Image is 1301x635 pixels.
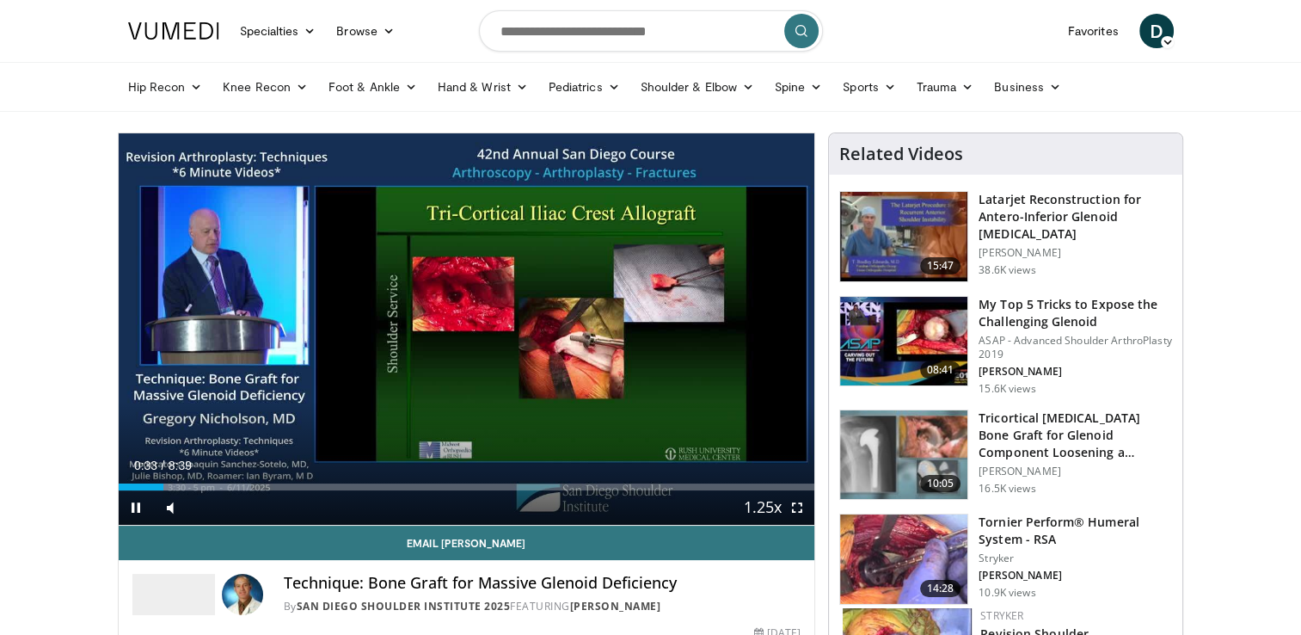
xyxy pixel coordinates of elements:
button: Mute [153,490,187,525]
span: 0:33 [134,459,157,472]
h3: Tricortical [MEDICAL_DATA] Bone Graft for Glenoid Component Loosening a… [979,410,1172,461]
img: San Diego Shoulder Institute 2025 [132,574,215,615]
p: Stryker [979,552,1172,565]
a: Pediatrics [538,70,630,104]
input: Search topics, interventions [479,10,823,52]
img: b61a968a-1fa8-450f-8774-24c9f99181bb.150x105_q85_crop-smart_upscale.jpg [840,297,967,386]
img: Avatar [222,574,263,615]
span: / [162,459,165,472]
p: ASAP - Advanced Shoulder ArthroPlasty 2019 [979,334,1172,361]
a: Hip Recon [118,70,213,104]
button: Playback Rate [746,490,780,525]
a: Specialties [230,14,327,48]
img: 38708_0000_3.png.150x105_q85_crop-smart_upscale.jpg [840,192,967,281]
a: Spine [764,70,832,104]
a: [PERSON_NAME] [570,599,661,613]
p: [PERSON_NAME] [979,246,1172,260]
a: 10:05 Tricortical [MEDICAL_DATA] Bone Graft for Glenoid Component Loosening a… [PERSON_NAME] 16.5... [839,410,1172,501]
a: Trauma [906,70,985,104]
p: [PERSON_NAME] [979,465,1172,478]
h3: Latarjet Reconstruction for Antero-Inferior Glenoid [MEDICAL_DATA] [979,191,1172,243]
h3: Tornier Perform® Humeral System - RSA [979,514,1172,548]
h4: Technique: Bone Graft for Massive Glenoid Deficiency [284,574,801,593]
a: Email [PERSON_NAME] [119,526,815,560]
a: Hand & Wrist [427,70,538,104]
video-js: Video Player [119,133,815,526]
button: Pause [119,490,153,525]
span: 14:28 [920,580,961,597]
p: [PERSON_NAME] [979,365,1172,379]
p: [PERSON_NAME] [979,569,1172,583]
p: 10.9K views [979,586,1035,600]
div: Progress Bar [119,484,815,490]
span: 10:05 [920,475,961,492]
span: 8:39 [169,459,192,472]
a: 08:41 My Top 5 Tricks to Expose the Challenging Glenoid ASAP - Advanced Shoulder ArthroPlasty 201... [839,296,1172,396]
div: By FEATURING [284,599,801,614]
h4: Related Videos [839,144,963,164]
a: San Diego Shoulder Institute 2025 [297,599,511,613]
a: Shoulder & Elbow [630,70,764,104]
a: 15:47 Latarjet Reconstruction for Antero-Inferior Glenoid [MEDICAL_DATA] [PERSON_NAME] 38.6K views [839,191,1172,282]
p: 15.6K views [979,382,1035,396]
a: Stryker [980,608,1023,623]
a: Sports [832,70,906,104]
a: 14:28 Tornier Perform® Humeral System - RSA Stryker [PERSON_NAME] 10.9K views [839,514,1172,605]
img: 54195_0000_3.png.150x105_q85_crop-smart_upscale.jpg [840,410,967,500]
img: VuMedi Logo [128,22,219,40]
span: 15:47 [920,257,961,274]
button: Fullscreen [780,490,814,525]
img: c16ff475-65df-4a30-84a2-4b6c3a19e2c7.150x105_q85_crop-smart_upscale.jpg [840,515,967,604]
a: Foot & Ankle [318,70,427,104]
a: Business [984,70,1071,104]
span: 08:41 [920,361,961,379]
p: 38.6K views [979,263,1035,277]
a: D [1139,14,1174,48]
a: Knee Recon [212,70,318,104]
a: Browse [326,14,405,48]
h3: My Top 5 Tricks to Expose the Challenging Glenoid [979,296,1172,330]
p: 16.5K views [979,482,1035,496]
a: Favorites [1058,14,1129,48]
